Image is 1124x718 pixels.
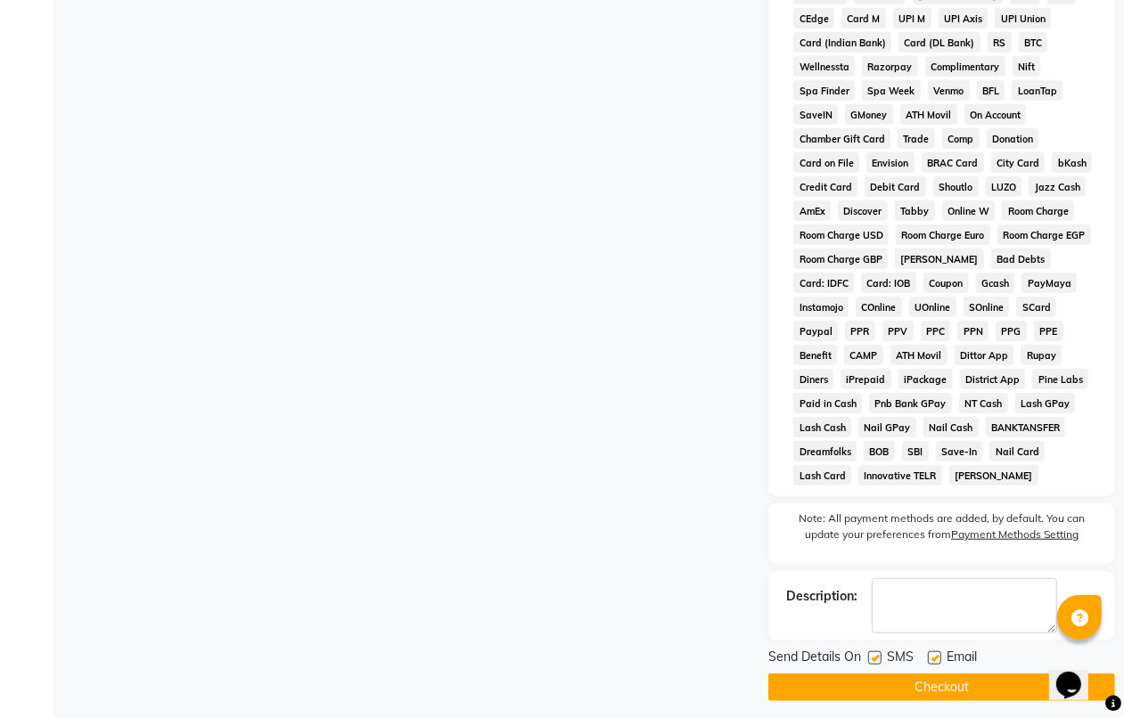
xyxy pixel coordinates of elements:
[844,345,883,365] span: CAMP
[865,176,926,197] span: Debit Card
[862,80,921,101] span: Spa Week
[893,8,931,29] span: UPI M
[900,104,957,125] span: ATH Movil
[793,273,854,293] span: Card: IDFC
[936,441,983,461] span: Save-In
[921,321,951,341] span: PPC
[895,200,935,221] span: Tabby
[793,32,891,53] span: Card (Indian Bank)
[1019,32,1048,53] span: BTC
[947,648,977,670] span: Email
[964,104,1027,125] span: On Account
[898,32,980,53] span: Card (DL Bank)
[1016,297,1056,317] span: SCard
[793,8,834,29] span: CEdge
[942,200,996,221] span: Online W
[793,393,862,413] span: Paid in Cash
[793,417,851,437] span: Lash Cash
[858,417,916,437] span: Nail GPay
[928,80,970,101] span: Venmo
[861,273,916,293] span: Card: IOB
[988,32,1012,53] span: RS
[939,8,989,29] span: UPI Axis
[902,441,929,461] span: SBI
[1021,345,1062,365] span: Rupay
[991,152,1046,173] span: City Card
[768,673,1115,701] button: Checkout
[923,417,979,437] span: Nail Cash
[841,8,886,29] span: Card M
[942,128,980,149] span: Comp
[862,56,918,77] span: Razorpay
[1049,647,1106,700] iframe: chat widget
[949,465,1038,485] span: [PERSON_NAME]
[786,510,1097,550] label: Note: All payment methods are added, by default. You can update your preferences from
[898,128,935,149] span: Trade
[845,321,875,341] span: PPR
[793,128,890,149] span: Chamber Gift Card
[856,297,902,317] span: COnline
[925,56,1005,77] span: Complimentary
[845,104,893,125] span: GMoney
[793,441,857,461] span: Dreamfolks
[869,393,952,413] span: Pnb Bank GPay
[1029,176,1086,197] span: Jazz Cash
[951,526,1079,543] label: Payment Methods Setting
[922,152,984,173] span: BRAC Card
[898,369,953,389] span: iPackage
[959,393,1008,413] span: NT Cash
[976,273,1015,293] span: Gcash
[955,345,1014,365] span: Dittor App
[987,128,1039,149] span: Donation
[1052,152,1092,173] span: bKash
[793,249,888,269] span: Room Charge GBP
[786,587,857,606] div: Description:
[841,369,891,389] span: iPrepaid
[793,297,849,317] span: Instamojo
[1034,321,1063,341] span: PPE
[960,369,1026,389] span: District App
[793,369,833,389] span: Diners
[768,648,861,670] span: Send Details On
[793,465,851,485] span: Lash Card
[793,224,889,245] span: Room Charge USD
[793,56,855,77] span: Wellnessta
[864,441,895,461] span: BOB
[957,321,989,341] span: PPN
[991,249,1051,269] span: Bad Debts
[793,104,838,125] span: SaveIN
[895,249,984,269] span: [PERSON_NAME]
[1012,80,1062,101] span: LoanTap
[1021,273,1077,293] span: PayMaya
[1013,56,1041,77] span: Nift
[909,297,956,317] span: UOnline
[977,80,1005,101] span: BFL
[882,321,914,341] span: PPV
[793,345,837,365] span: Benefit
[986,417,1066,437] span: BANKTANSFER
[1002,200,1074,221] span: Room Charge
[995,8,1051,29] span: UPI Union
[986,176,1022,197] span: LUZO
[793,176,857,197] span: Credit Card
[923,273,969,293] span: Coupon
[793,152,859,173] span: Card on File
[887,648,914,670] span: SMS
[933,176,979,197] span: Shoutlo
[890,345,948,365] span: ATH Movil
[858,465,942,485] span: Innovative TELR
[793,321,838,341] span: Paypal
[793,80,855,101] span: Spa Finder
[989,441,1045,461] span: Nail Card
[1032,369,1088,389] span: Pine Labs
[793,200,831,221] span: AmEx
[964,297,1010,317] span: SOnline
[997,224,1091,245] span: Room Charge EGP
[996,321,1027,341] span: PPG
[896,224,990,245] span: Room Charge Euro
[838,200,888,221] span: Discover
[866,152,915,173] span: Envision
[1015,393,1076,413] span: Lash GPay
